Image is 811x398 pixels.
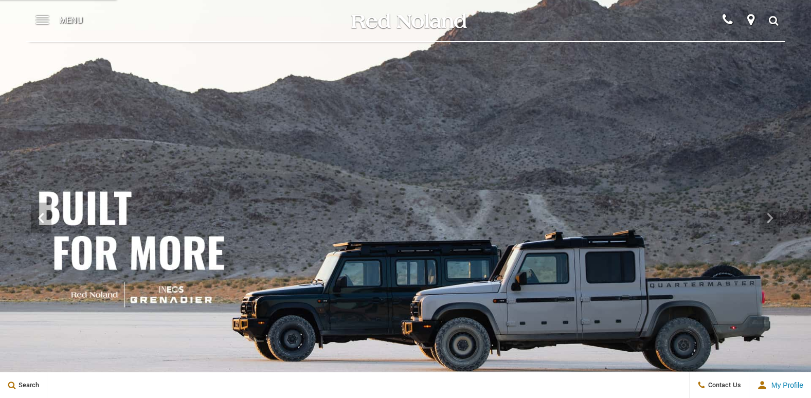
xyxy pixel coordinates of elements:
span: Contact Us [706,381,741,390]
div: Previous [31,203,51,233]
span: Search [16,381,39,390]
button: Open user profile menu [749,372,811,398]
span: My Profile [767,381,803,389]
img: Red Noland Auto Group [349,12,467,30]
div: Next [760,203,780,233]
